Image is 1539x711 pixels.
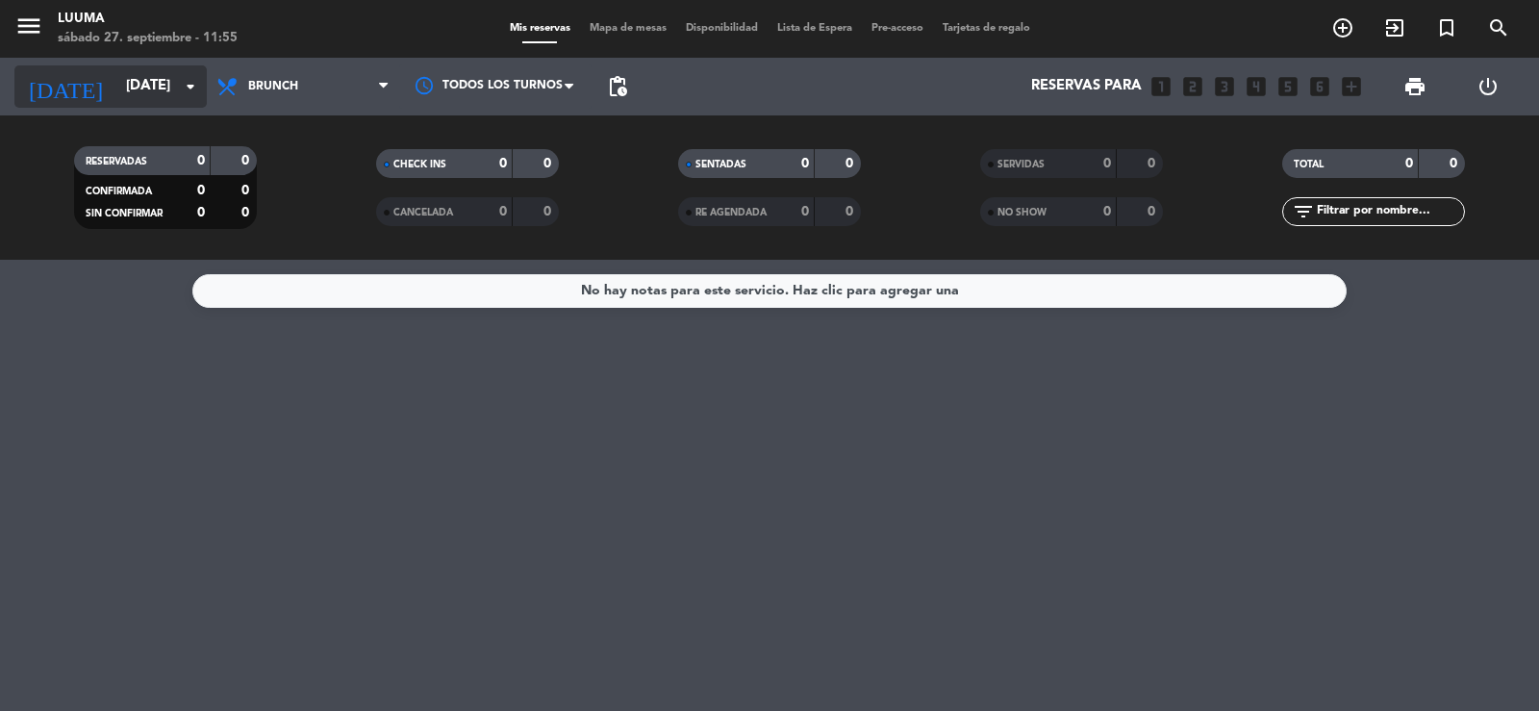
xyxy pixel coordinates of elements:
[14,12,43,47] button: menu
[1451,58,1525,115] div: LOG OUT
[14,65,116,108] i: [DATE]
[695,160,746,169] span: SENTADAS
[197,206,205,219] strong: 0
[1405,157,1413,170] strong: 0
[1331,16,1354,39] i: add_circle_outline
[933,23,1040,34] span: Tarjetas de regalo
[500,23,580,34] span: Mis reservas
[197,184,205,197] strong: 0
[1339,74,1364,99] i: add_box
[1307,74,1332,99] i: looks_6
[1103,157,1111,170] strong: 0
[768,23,862,34] span: Lista de Espera
[801,157,809,170] strong: 0
[86,157,147,166] span: RESERVADAS
[241,184,253,197] strong: 0
[581,280,959,302] div: No hay notas para este servicio. Haz clic para agregar una
[580,23,676,34] span: Mapa de mesas
[1275,74,1300,99] i: looks_5
[845,205,857,218] strong: 0
[58,10,238,29] div: Luuma
[543,205,555,218] strong: 0
[1292,200,1315,223] i: filter_list
[86,187,152,196] span: CONFIRMADA
[1476,75,1500,98] i: power_settings_new
[997,208,1047,217] span: NO SHOW
[14,12,43,40] i: menu
[179,75,202,98] i: arrow_drop_down
[1180,74,1205,99] i: looks_two
[1435,16,1458,39] i: turned_in_not
[1383,16,1406,39] i: exit_to_app
[1212,74,1237,99] i: looks_3
[1103,205,1111,218] strong: 0
[801,205,809,218] strong: 0
[1487,16,1510,39] i: search
[248,80,298,93] span: Brunch
[1244,74,1269,99] i: looks_4
[58,29,238,48] div: sábado 27. septiembre - 11:55
[393,208,453,217] span: CANCELADA
[695,208,767,217] span: RE AGENDADA
[1148,74,1173,99] i: looks_one
[1148,157,1159,170] strong: 0
[393,160,446,169] span: CHECK INS
[606,75,629,98] span: pending_actions
[1315,201,1464,222] input: Filtrar por nombre...
[543,157,555,170] strong: 0
[197,154,205,167] strong: 0
[499,205,507,218] strong: 0
[862,23,933,34] span: Pre-acceso
[1031,78,1142,95] span: Reservas para
[241,154,253,167] strong: 0
[1294,160,1324,169] span: TOTAL
[997,160,1045,169] span: SERVIDAS
[1148,205,1159,218] strong: 0
[86,209,163,218] span: SIN CONFIRMAR
[1450,157,1461,170] strong: 0
[676,23,768,34] span: Disponibilidad
[241,206,253,219] strong: 0
[1403,75,1426,98] span: print
[499,157,507,170] strong: 0
[845,157,857,170] strong: 0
